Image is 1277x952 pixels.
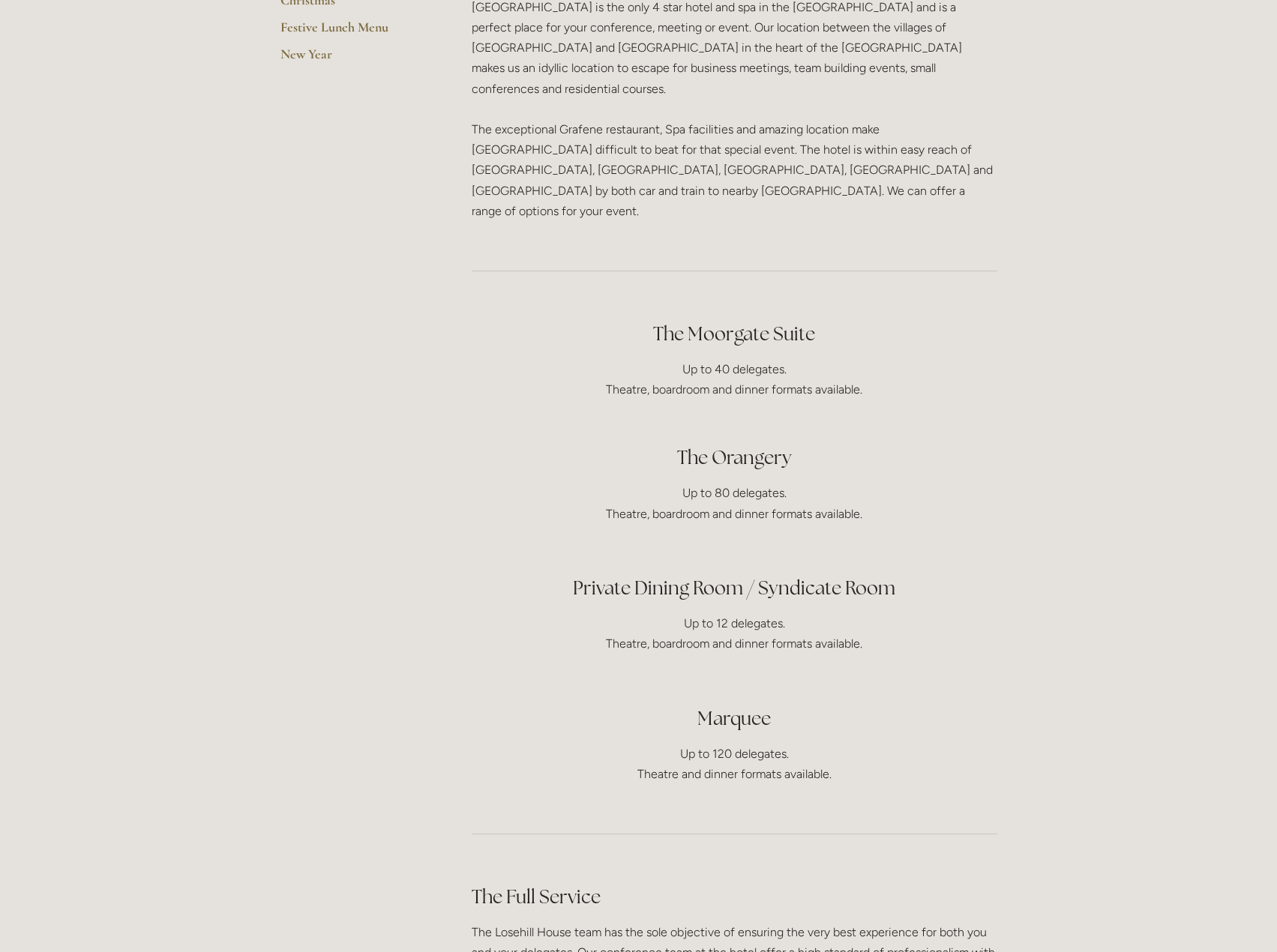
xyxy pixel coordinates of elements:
[280,46,424,73] a: New Year
[472,705,997,732] h2: Marquee
[472,483,997,523] p: Up to 80 delegates. Theatre, boardroom and dinner formats available.
[472,359,997,400] p: Up to 40 delegates. Theatre, boardroom and dinner formats available.
[472,418,997,471] h2: The Orangery
[280,19,424,46] a: Festive Lunch Menu
[472,575,997,601] h2: Private Dining Room / Syndicate Room
[472,321,997,347] h2: The Moorgate Suite
[472,613,997,654] p: Up to 12 delegates. Theatre, boardroom and dinner formats available.
[472,744,997,784] p: Up to 120 delegates. Theatre and dinner formats available.
[472,884,997,910] h2: The Full Service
